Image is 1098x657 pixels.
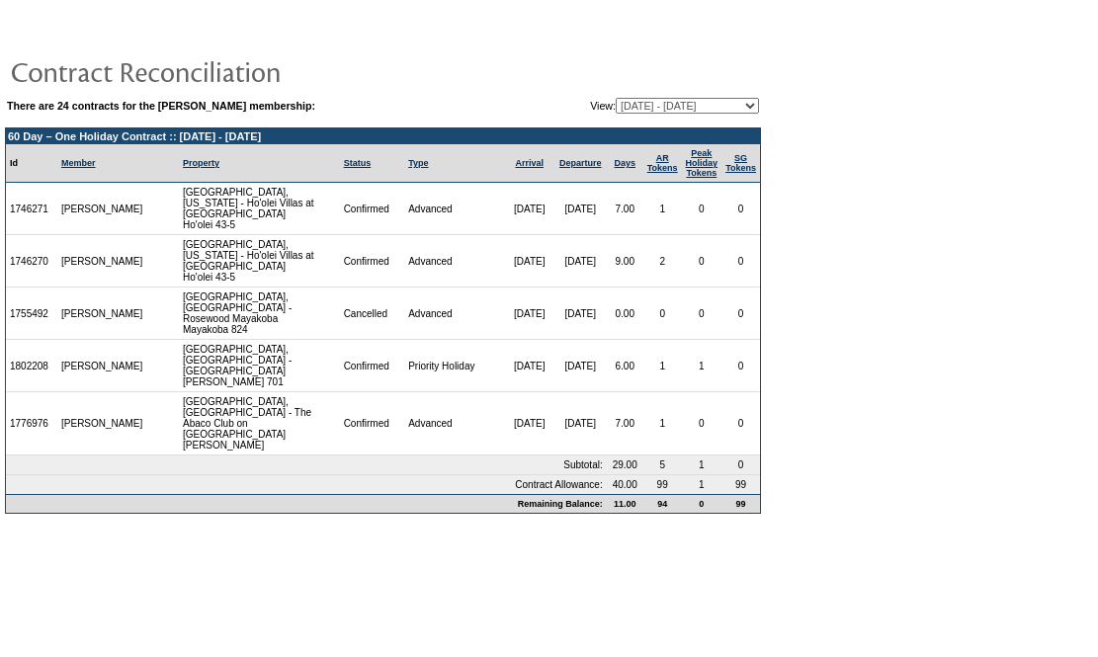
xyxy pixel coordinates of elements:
[643,235,682,287] td: 2
[7,100,315,112] b: There are 24 contracts for the [PERSON_NAME] membership:
[179,392,340,455] td: [GEOGRAPHIC_DATA], [GEOGRAPHIC_DATA] - The Abaco Club on [GEOGRAPHIC_DATA] [PERSON_NAME]
[554,235,607,287] td: [DATE]
[607,235,643,287] td: 9.00
[721,340,760,392] td: 0
[6,340,57,392] td: 1802208
[686,148,718,178] a: Peak HolidayTokens
[682,235,722,287] td: 0
[725,153,756,173] a: SGTokens
[404,235,504,287] td: Advanced
[682,340,722,392] td: 1
[721,475,760,494] td: 99
[340,340,405,392] td: Confirmed
[643,183,682,235] td: 1
[504,183,553,235] td: [DATE]
[643,475,682,494] td: 99
[6,235,57,287] td: 1746270
[6,144,57,183] td: Id
[61,158,96,168] a: Member
[57,235,147,287] td: [PERSON_NAME]
[183,158,219,168] a: Property
[57,340,147,392] td: [PERSON_NAME]
[504,235,553,287] td: [DATE]
[6,475,607,494] td: Contract Allowance:
[404,392,504,455] td: Advanced
[404,340,504,392] td: Priority Holiday
[607,340,643,392] td: 6.00
[607,494,643,513] td: 11.00
[682,287,722,340] td: 0
[6,455,607,475] td: Subtotal:
[554,340,607,392] td: [DATE]
[721,183,760,235] td: 0
[682,455,722,475] td: 1
[607,287,643,340] td: 0.00
[179,287,340,340] td: [GEOGRAPHIC_DATA], [GEOGRAPHIC_DATA] - Rosewood Mayakoba Mayakoba 824
[57,392,147,455] td: [PERSON_NAME]
[643,455,682,475] td: 5
[559,158,602,168] a: Departure
[404,183,504,235] td: Advanced
[6,128,760,144] td: 60 Day – One Holiday Contract :: [DATE] - [DATE]
[504,340,553,392] td: [DATE]
[179,340,340,392] td: [GEOGRAPHIC_DATA], [GEOGRAPHIC_DATA] - [GEOGRAPHIC_DATA] [PERSON_NAME] 701
[721,392,760,455] td: 0
[643,287,682,340] td: 0
[493,98,759,114] td: View:
[179,235,340,287] td: [GEOGRAPHIC_DATA], [US_STATE] - Ho'olei Villas at [GEOGRAPHIC_DATA] Ho'olei 43-5
[682,494,722,513] td: 0
[6,287,57,340] td: 1755492
[10,51,405,91] img: pgTtlContractReconciliation.gif
[340,287,405,340] td: Cancelled
[647,153,678,173] a: ARTokens
[340,183,405,235] td: Confirmed
[340,235,405,287] td: Confirmed
[404,287,504,340] td: Advanced
[344,158,372,168] a: Status
[721,235,760,287] td: 0
[6,494,607,513] td: Remaining Balance:
[607,183,643,235] td: 7.00
[682,183,722,235] td: 0
[721,455,760,475] td: 0
[643,340,682,392] td: 1
[554,287,607,340] td: [DATE]
[504,287,553,340] td: [DATE]
[682,392,722,455] td: 0
[614,158,635,168] a: Days
[607,455,643,475] td: 29.00
[57,183,147,235] td: [PERSON_NAME]
[643,392,682,455] td: 1
[515,158,544,168] a: Arrival
[6,392,57,455] td: 1776976
[607,475,643,494] td: 40.00
[6,183,57,235] td: 1746271
[682,475,722,494] td: 1
[57,287,147,340] td: [PERSON_NAME]
[179,183,340,235] td: [GEOGRAPHIC_DATA], [US_STATE] - Ho'olei Villas at [GEOGRAPHIC_DATA] Ho'olei 43-5
[408,158,428,168] a: Type
[340,392,405,455] td: Confirmed
[721,287,760,340] td: 0
[607,392,643,455] td: 7.00
[554,392,607,455] td: [DATE]
[643,494,682,513] td: 94
[504,392,553,455] td: [DATE]
[554,183,607,235] td: [DATE]
[721,494,760,513] td: 99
